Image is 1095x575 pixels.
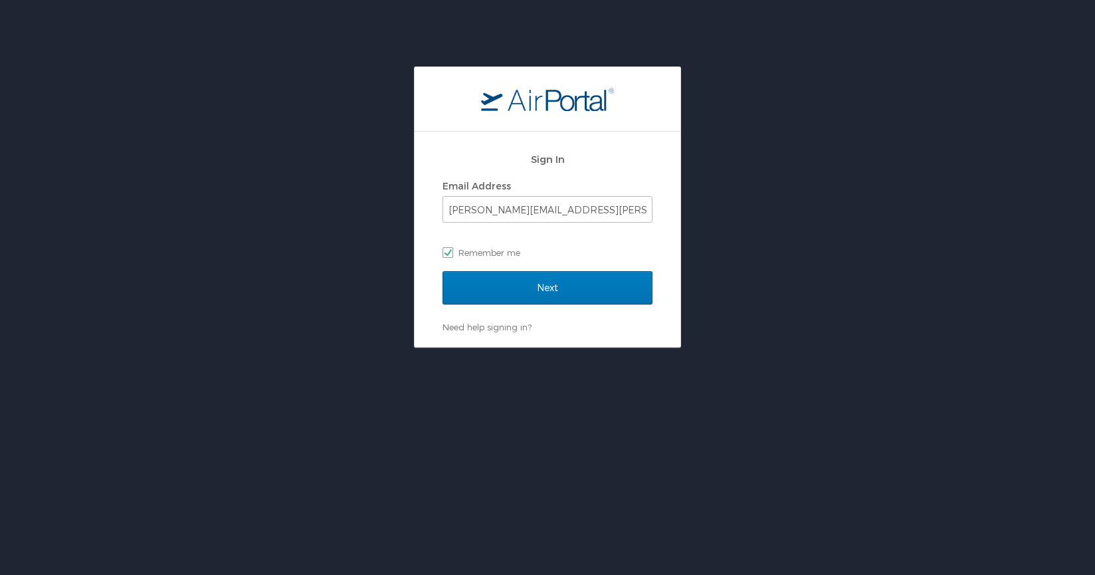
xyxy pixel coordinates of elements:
[443,243,652,263] label: Remember me
[443,180,511,191] label: Email Address
[443,271,652,304] input: Next
[443,322,532,332] a: Need help signing in?
[443,152,652,167] h2: Sign In
[481,87,614,111] img: logo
